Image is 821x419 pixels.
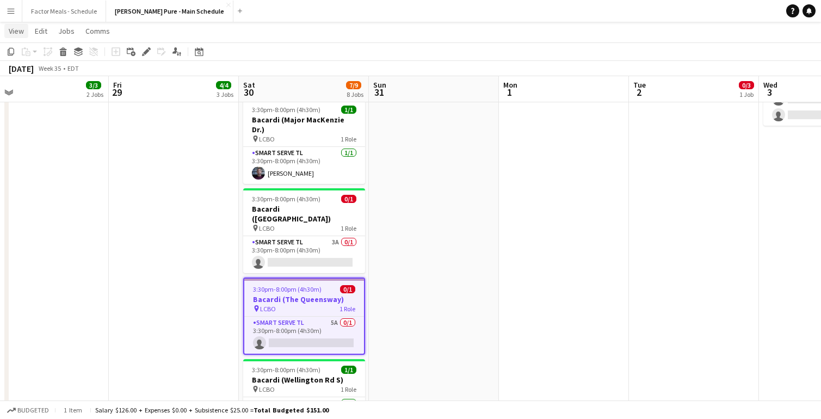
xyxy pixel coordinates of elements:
[5,404,51,416] button: Budgeted
[30,24,52,38] a: Edit
[243,147,365,184] app-card-role: Smart Serve TL1/13:30pm-8:00pm (4h30m)[PERSON_NAME]
[95,406,329,414] div: Salary $126.00 + Expenses $0.00 + Subsistence $25.00 =
[243,99,365,184] app-job-card: 3:30pm-8:00pm (4h30m)1/1Bacardi (Major MacKenzie Dr.) LCBO1 RoleSmart Serve TL1/13:30pm-8:00pm (4...
[243,204,365,224] h3: Bacardi ([GEOGRAPHIC_DATA])
[347,90,363,98] div: 8 Jobs
[243,278,365,355] app-job-card: 3:30pm-8:00pm (4h30m)0/1Bacardi (The Queensway) LCBO1 RoleSmart Serve TL5A0/13:30pm-8:00pm (4h30m)
[341,366,356,374] span: 1/1
[341,106,356,114] span: 1/1
[60,406,86,414] span: 1 item
[17,406,49,414] span: Budgeted
[252,195,320,203] span: 3:30pm-8:00pm (4h30m)
[244,317,364,354] app-card-role: Smart Serve TL5A0/13:30pm-8:00pm (4h30m)
[86,81,101,89] span: 3/3
[259,385,275,393] span: LCBO
[503,80,517,90] span: Mon
[632,86,646,98] span: 2
[243,80,255,90] span: Sat
[254,406,329,414] span: Total Budgeted $151.00
[260,305,276,313] span: LCBO
[4,24,28,38] a: View
[373,80,386,90] span: Sun
[87,90,103,98] div: 2 Jobs
[259,224,275,232] span: LCBO
[763,80,777,90] span: Wed
[106,1,233,22] button: [PERSON_NAME] Pure - Main Schedule
[341,224,356,232] span: 1 Role
[67,64,79,72] div: EDT
[243,188,365,273] app-job-card: 3:30pm-8:00pm (4h30m)0/1Bacardi ([GEOGRAPHIC_DATA]) LCBO1 RoleSmart Serve TL3A0/13:30pm-8:00pm (4...
[85,26,110,36] span: Comms
[339,305,355,313] span: 1 Role
[36,64,63,72] span: Week 35
[341,195,356,203] span: 0/1
[739,81,754,89] span: 0/3
[341,135,356,143] span: 1 Role
[340,285,355,293] span: 0/1
[252,106,320,114] span: 3:30pm-8:00pm (4h30m)
[242,86,255,98] span: 30
[253,285,322,293] span: 3:30pm-8:00pm (4h30m)
[58,26,75,36] span: Jobs
[22,1,106,22] button: Factor Meals - Schedule
[341,385,356,393] span: 1 Role
[502,86,517,98] span: 1
[259,135,275,143] span: LCBO
[81,24,114,38] a: Comms
[216,81,231,89] span: 4/4
[762,86,777,98] span: 3
[217,90,233,98] div: 3 Jobs
[243,115,365,134] h3: Bacardi (Major MacKenzie Dr.)
[243,236,365,273] app-card-role: Smart Serve TL3A0/13:30pm-8:00pm (4h30m)
[243,375,365,385] h3: Bacardi (Wellington Rd S)
[252,366,320,374] span: 3:30pm-8:00pm (4h30m)
[35,26,47,36] span: Edit
[9,26,24,36] span: View
[9,63,34,74] div: [DATE]
[633,80,646,90] span: Tue
[112,86,122,98] span: 29
[54,24,79,38] a: Jobs
[739,90,754,98] div: 1 Job
[113,80,122,90] span: Fri
[346,81,361,89] span: 7/9
[372,86,386,98] span: 31
[244,294,364,304] h3: Bacardi (The Queensway)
